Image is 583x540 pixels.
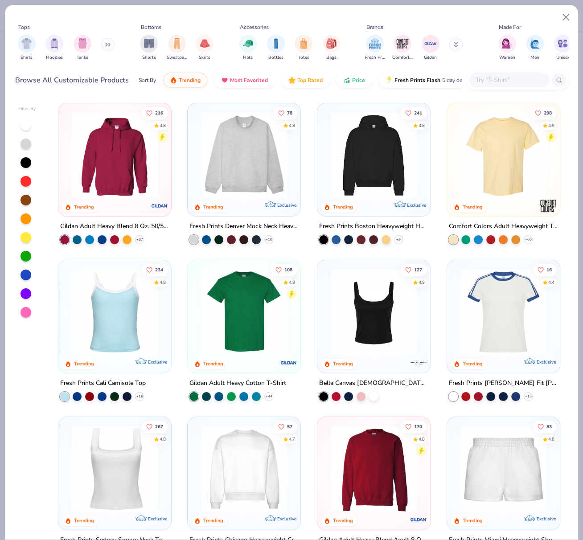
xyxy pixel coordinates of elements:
div: filter for Women [498,35,516,61]
span: Exclusive [407,202,426,208]
span: 78 [287,110,293,115]
button: Like [533,263,556,276]
span: + 44 [266,393,272,399]
div: 4.8 [419,122,425,129]
span: Exclusive [148,515,167,521]
span: Price [352,77,365,84]
img: Men Image [530,38,540,49]
img: Unisex Image [558,38,568,49]
img: Hoodies Image [49,38,59,49]
div: Fresh Prints Cali Camisole Top [60,377,146,389]
span: Men [530,54,539,61]
img: 63ed7c8a-03b3-4701-9f69-be4b1adc9c5f [162,425,257,511]
button: filter button [196,35,213,61]
span: Hoodies [46,54,63,61]
img: Gildan logo [280,353,298,371]
button: Like [142,420,168,433]
div: 4.4 [548,279,554,286]
div: Made For [499,23,521,31]
div: 4.7 [289,436,296,442]
img: trending.gif [170,77,177,84]
button: Like [271,263,297,276]
span: 16 [546,267,552,272]
img: e5540c4d-e74a-4e58-9a52-192fe86bec9f [456,269,551,355]
span: 170 [414,424,422,429]
div: Sort By [139,76,156,84]
img: 029b8af0-80e6-406f-9fdc-fdf898547912 [456,112,551,198]
span: Unisex [556,54,570,61]
div: 4.8 [160,122,166,129]
img: a25d9891-da96-49f3-a35e-76288174bf3a [67,269,162,355]
span: Gildan [424,54,437,61]
div: Bella Canvas [DEMOGRAPHIC_DATA]' Micro Ribbed Scoop Tank [319,377,428,389]
img: 1358499d-a160-429c-9f1e-ad7a3dc244c9 [197,425,291,511]
div: 4.9 [548,122,554,129]
span: Fresh Prints Flash [394,77,440,84]
img: 94a2aa95-cd2b-4983-969b-ecd512716e9a [67,425,162,511]
img: db319196-8705-402d-8b46-62aaa07ed94f [197,269,291,355]
button: Price [337,73,372,88]
img: Gildan logo [410,510,427,528]
div: 4.8 [160,279,166,286]
span: 57 [287,424,293,429]
div: Tops [18,23,30,31]
div: filter for Gildan [422,35,439,61]
div: filter for Men [526,35,544,61]
button: Like [401,263,427,276]
div: filter for Hats [239,35,257,61]
button: filter button [554,35,572,61]
span: 216 [155,110,163,115]
img: Skirts Image [200,38,210,49]
span: Tanks [77,54,88,61]
img: 61d0f7fa-d448-414b-acbf-5d07f88334cb [162,269,257,355]
div: Browse All Customizable Products [15,75,129,86]
div: Bottoms [141,23,161,31]
span: Exclusive [277,515,296,521]
span: + 60 [525,237,531,242]
button: Trending [163,73,207,88]
button: filter button [422,35,439,61]
span: Bottles [268,54,283,61]
img: Comfort Colors logo [539,197,557,215]
img: Fresh Prints Image [368,37,382,50]
div: 4.9 [419,279,425,286]
span: 5 day delivery [442,75,475,86]
span: 108 [285,267,293,272]
img: Gildan logo [150,197,168,215]
div: Brands [366,23,383,31]
img: af8dff09-eddf-408b-b5dc-51145765dcf2 [456,425,551,511]
button: filter button [323,35,341,61]
img: f5d85501-0dbb-4ee4-b115-c08fa3845d83 [197,112,291,198]
span: Trending [179,77,201,84]
button: Close [558,9,575,26]
span: + 9 [396,237,401,242]
div: filter for Shorts [140,35,158,61]
span: 298 [544,110,552,115]
div: Gildan Adult Heavy Blend 8 Oz. 50/50 Hooded Sweatshirt [60,221,169,232]
span: Exclusive [148,359,167,364]
span: Women [499,54,515,61]
span: 83 [546,424,552,429]
div: Fresh Prints [PERSON_NAME] Fit [PERSON_NAME] Shirt with Stripes [449,377,558,389]
span: Top Rated [297,77,323,84]
img: Gildan Image [424,37,437,50]
span: Exclusive [537,515,556,521]
div: filter for Shirts [18,35,36,61]
button: filter button [45,35,63,61]
span: + 15 [525,393,531,399]
img: flash.gif [386,77,393,84]
input: Try "T-Shirt" [475,75,543,85]
div: 4.8 [160,436,166,442]
img: Bottles Image [271,38,281,49]
span: + 16 [136,393,143,399]
span: 127 [414,267,422,272]
button: filter button [498,35,516,61]
div: Comfort Colors Adult Heavyweight T-Shirt [449,221,558,232]
div: filter for Sweatpants [167,35,187,61]
span: Exclusive [277,202,296,208]
span: Exclusive [537,359,556,364]
span: Shorts [142,54,156,61]
button: Like [401,420,427,433]
img: Sweatpants Image [172,38,182,49]
img: Shorts Image [144,38,154,49]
